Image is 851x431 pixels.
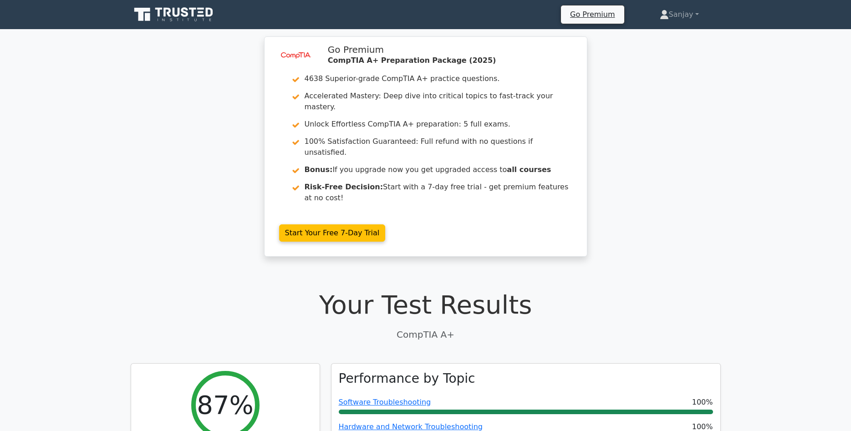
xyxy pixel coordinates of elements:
[565,8,620,20] a: Go Premium
[339,371,475,386] h3: Performance by Topic
[339,422,483,431] a: Hardware and Network Troubleshooting
[339,398,431,406] a: Software Troubleshooting
[638,5,721,24] a: Sanjay
[692,397,713,408] span: 100%
[197,390,253,420] h2: 87%
[279,224,386,242] a: Start Your Free 7-Day Trial
[131,289,721,320] h1: Your Test Results
[131,328,721,341] p: CompTIA A+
